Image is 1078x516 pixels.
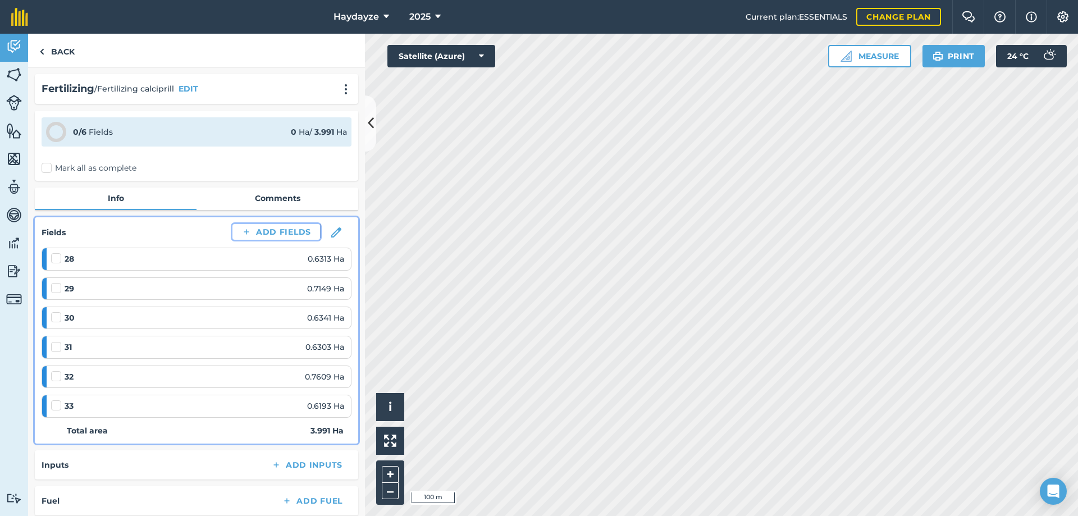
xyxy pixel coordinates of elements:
div: Fields [73,126,113,138]
span: 24 ° C [1007,45,1029,67]
img: Ruler icon [841,51,852,62]
button: Add Fields [232,224,320,240]
strong: 30 [65,312,75,324]
a: Change plan [856,8,941,26]
img: svg+xml;base64,PD94bWwgdmVyc2lvbj0iMS4wIiBlbmNvZGluZz0idXRmLTgiPz4KPCEtLSBHZW5lcmF0b3I6IEFkb2JlIE... [6,207,22,223]
span: 2025 [409,10,431,24]
img: A question mark icon [993,11,1007,22]
strong: 29 [65,282,74,295]
button: EDIT [179,83,198,95]
span: 0.6341 Ha [307,312,344,324]
strong: Total area [67,424,108,437]
span: 0.7609 Ha [305,371,344,383]
img: svg+xml;base64,PD94bWwgdmVyc2lvbj0iMS4wIiBlbmNvZGluZz0idXRmLTgiPz4KPCEtLSBHZW5lcmF0b3I6IEFkb2JlIE... [6,263,22,280]
button: Measure [828,45,911,67]
img: svg+xml;base64,PD94bWwgdmVyc2lvbj0iMS4wIiBlbmNvZGluZz0idXRmLTgiPz4KPCEtLSBHZW5lcmF0b3I6IEFkb2JlIE... [6,95,22,111]
h2: Fertilizing [42,81,94,97]
strong: 0 [291,127,296,137]
img: svg+xml;base64,PHN2ZyB3aWR0aD0iMTgiIGhlaWdodD0iMTgiIHZpZXdCb3g9IjAgMCAxOCAxOCIgZmlsbD0ibm9uZSIgeG... [331,227,341,238]
label: Mark all as complete [42,162,136,174]
img: svg+xml;base64,PHN2ZyB4bWxucz0iaHR0cDovL3d3dy53My5vcmcvMjAwMC9zdmciIHdpZHRoPSI1NiIgaGVpZ2h0PSI2MC... [6,122,22,139]
button: – [382,483,399,499]
strong: 0 / 6 [73,127,86,137]
span: 0.6313 Ha [308,253,344,265]
strong: 28 [65,253,74,265]
img: A cog icon [1056,11,1070,22]
strong: 3.991 Ha [310,424,344,437]
img: svg+xml;base64,PD94bWwgdmVyc2lvbj0iMS4wIiBlbmNvZGluZz0idXRmLTgiPz4KPCEtLSBHZW5lcmF0b3I6IEFkb2JlIE... [6,235,22,252]
strong: 32 [65,371,74,383]
h4: Inputs [42,459,68,471]
a: Comments [197,188,358,209]
h4: Fuel [42,495,60,507]
span: 0.6303 Ha [305,341,344,353]
span: Haydayze [334,10,379,24]
img: fieldmargin Logo [11,8,28,26]
img: svg+xml;base64,PD94bWwgdmVyc2lvbj0iMS4wIiBlbmNvZGluZz0idXRmLTgiPz4KPCEtLSBHZW5lcmF0b3I6IEFkb2JlIE... [1038,45,1060,67]
span: 0.7149 Ha [307,282,344,295]
h4: Fields [42,226,66,239]
button: 24 °C [996,45,1067,67]
span: / Fertilizing calciprill [94,83,174,95]
button: Add Fuel [273,493,351,509]
img: svg+xml;base64,PD94bWwgdmVyc2lvbj0iMS4wIiBlbmNvZGluZz0idXRmLTgiPz4KPCEtLSBHZW5lcmF0b3I6IEFkb2JlIE... [6,179,22,195]
img: Two speech bubbles overlapping with the left bubble in the forefront [962,11,975,22]
strong: 31 [65,341,72,353]
img: svg+xml;base64,PHN2ZyB4bWxucz0iaHR0cDovL3d3dy53My5vcmcvMjAwMC9zdmciIHdpZHRoPSIxNyIgaGVpZ2h0PSIxNy... [1026,10,1037,24]
button: Satellite (Azure) [387,45,495,67]
a: Back [28,34,86,67]
img: Four arrows, one pointing top left, one top right, one bottom right and the last bottom left [384,435,396,447]
button: + [382,466,399,483]
a: Info [35,188,197,209]
button: Print [922,45,985,67]
button: Add Inputs [262,457,351,473]
span: i [389,400,392,414]
button: i [376,393,404,421]
div: Open Intercom Messenger [1040,478,1067,505]
img: svg+xml;base64,PD94bWwgdmVyc2lvbj0iMS4wIiBlbmNvZGluZz0idXRmLTgiPz4KPCEtLSBHZW5lcmF0b3I6IEFkb2JlIE... [6,291,22,307]
strong: 33 [65,400,74,412]
img: svg+xml;base64,PD94bWwgdmVyc2lvbj0iMS4wIiBlbmNvZGluZz0idXRmLTgiPz4KPCEtLSBHZW5lcmF0b3I6IEFkb2JlIE... [6,38,22,55]
img: svg+xml;base64,PHN2ZyB4bWxucz0iaHR0cDovL3d3dy53My5vcmcvMjAwMC9zdmciIHdpZHRoPSIxOSIgaGVpZ2h0PSIyNC... [933,49,943,63]
span: Current plan : ESSENTIALS [746,11,847,23]
img: svg+xml;base64,PHN2ZyB4bWxucz0iaHR0cDovL3d3dy53My5vcmcvMjAwMC9zdmciIHdpZHRoPSI1NiIgaGVpZ2h0PSI2MC... [6,66,22,83]
strong: 3.991 [314,127,334,137]
img: svg+xml;base64,PHN2ZyB4bWxucz0iaHR0cDovL3d3dy53My5vcmcvMjAwMC9zdmciIHdpZHRoPSI1NiIgaGVpZ2h0PSI2MC... [6,150,22,167]
img: svg+xml;base64,PHN2ZyB4bWxucz0iaHR0cDovL3d3dy53My5vcmcvMjAwMC9zdmciIHdpZHRoPSI5IiBoZWlnaHQ9IjI0Ii... [39,45,44,58]
img: svg+xml;base64,PD94bWwgdmVyc2lvbj0iMS4wIiBlbmNvZGluZz0idXRmLTgiPz4KPCEtLSBHZW5lcmF0b3I6IEFkb2JlIE... [6,493,22,504]
div: Ha / Ha [291,126,347,138]
img: svg+xml;base64,PHN2ZyB4bWxucz0iaHR0cDovL3d3dy53My5vcmcvMjAwMC9zdmciIHdpZHRoPSIyMCIgaGVpZ2h0PSIyNC... [339,84,353,95]
span: 0.6193 Ha [307,400,344,412]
